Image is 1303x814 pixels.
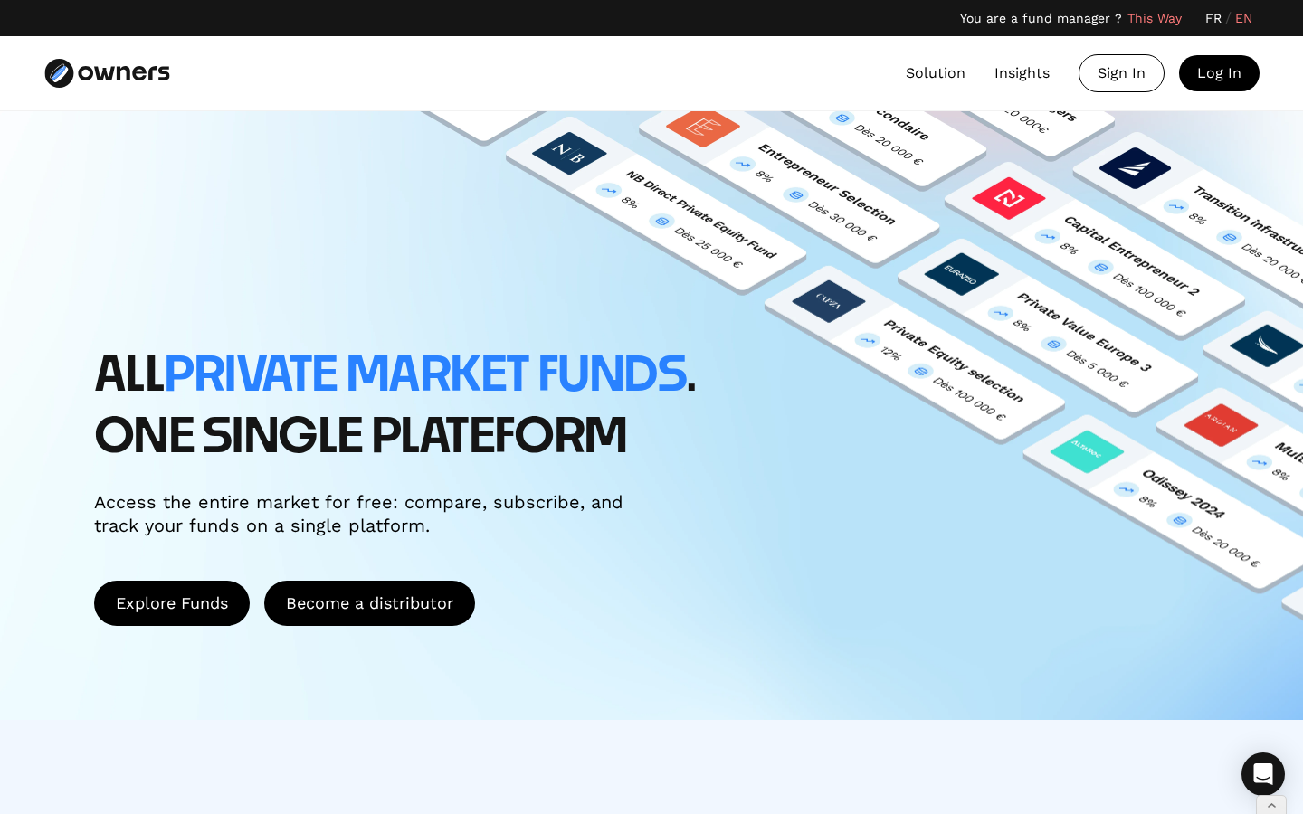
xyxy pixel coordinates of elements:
a: Solution [906,62,965,84]
div: Access the entire market for free: compare, subscribe, and track your funds on a single platform. [94,490,637,537]
a: FR [1205,9,1222,28]
a: This Way [1127,9,1182,28]
span: PRIVATE market FUNDS [164,353,686,400]
a: Insights [994,62,1050,84]
div: Open Intercom Messenger [1241,752,1285,796]
div: You are a fund manager ? [960,9,1122,28]
a: Explore Funds [94,581,250,626]
div: / [1225,7,1232,29]
a: EN [1235,9,1252,28]
a: Become a distributor [264,581,475,626]
div: Sign In [1079,55,1164,91]
h1: ALL . One single plateform [94,346,709,469]
a: Log In [1179,55,1260,91]
a: Sign In [1079,54,1165,92]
